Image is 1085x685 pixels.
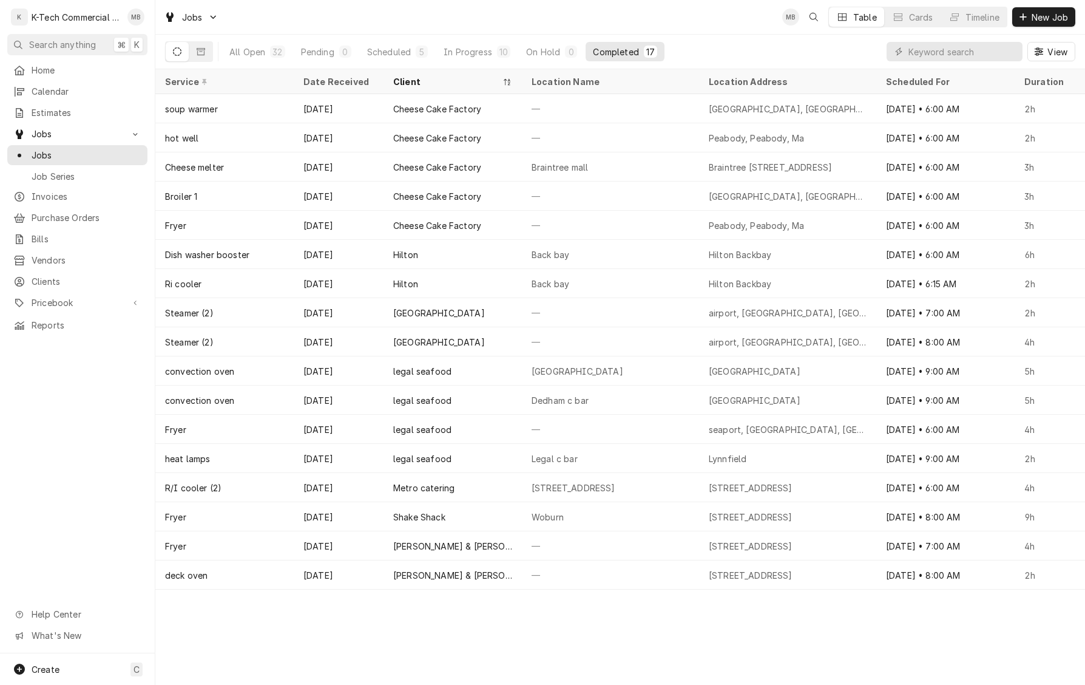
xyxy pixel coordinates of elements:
[522,415,699,444] div: —
[294,561,384,590] div: [DATE]
[1015,211,1085,240] div: 3h
[127,9,144,26] div: Mehdi Bazidane's Avatar
[522,327,699,356] div: —
[522,531,699,561] div: —
[876,182,1015,211] div: [DATE] • 6:00 AM
[1015,182,1085,211] div: 3h
[7,271,147,291] a: Clients
[165,452,211,465] div: heat lamps
[32,170,141,183] span: Job Series
[165,278,201,290] div: Ri cooler
[7,250,147,270] a: Vendors
[709,511,793,523] div: [STREET_ADDRESS]
[522,298,699,327] div: —
[876,386,1015,415] div: [DATE] • 9:00 AM
[32,254,141,267] span: Vendors
[342,46,349,58] div: 0
[393,569,512,582] div: [PERSON_NAME] & [PERSON_NAME]
[876,240,1015,269] div: [DATE] • 6:00 AM
[532,511,564,523] div: Woburn
[294,502,384,531] div: [DATE]
[909,11,933,24] div: Cards
[709,248,771,261] div: Hilton Backbay
[709,569,793,582] div: [STREET_ADDRESS]
[165,75,282,88] div: Service
[393,103,481,115] div: Cheese Cake Factory
[876,444,1015,473] div: [DATE] • 9:00 AM
[709,423,867,436] div: seaport, [GEOGRAPHIC_DATA], [GEOGRAPHIC_DATA]
[1015,531,1085,561] div: 4h
[165,511,186,523] div: Fryer
[709,452,746,465] div: Lynnfield
[1015,444,1085,473] div: 2h
[876,531,1015,561] div: [DATE] • 7:00 AM
[709,365,800,378] div: [GEOGRAPHIC_DATA]
[7,145,147,165] a: Jobs
[876,356,1015,386] div: [DATE] • 9:00 AM
[11,9,28,26] div: K
[709,394,800,407] div: [GEOGRAPHIC_DATA]
[908,42,1016,61] input: Keyword search
[1027,42,1075,61] button: View
[165,190,197,203] div: Broiler 1
[294,94,384,123] div: [DATE]
[165,248,249,261] div: Dish washer booster
[393,423,451,436] div: legal seafood
[876,327,1015,356] div: [DATE] • 8:00 AM
[32,64,141,77] span: Home
[1015,298,1085,327] div: 2h
[393,452,451,465] div: legal seafood
[32,664,59,675] span: Create
[876,152,1015,182] div: [DATE] • 6:00 AM
[1029,11,1070,24] span: New Job
[165,103,218,115] div: soup warmer
[7,81,147,101] a: Calendar
[1024,75,1073,88] div: Duration
[709,190,867,203] div: [GEOGRAPHIC_DATA], [GEOGRAPHIC_DATA], [GEOGRAPHIC_DATA]
[522,94,699,123] div: —
[393,540,512,553] div: [PERSON_NAME] & [PERSON_NAME]
[165,394,234,407] div: convection oven
[294,356,384,386] div: [DATE]
[294,415,384,444] div: [DATE]
[7,293,147,313] a: Go to Pricebook
[709,307,867,319] div: airport, [GEOGRAPHIC_DATA], [GEOGRAPHIC_DATA]
[709,103,867,115] div: [GEOGRAPHIC_DATA], [GEOGRAPHIC_DATA], [GEOGRAPHIC_DATA]
[32,608,140,621] span: Help Center
[294,298,384,327] div: [DATE]
[522,211,699,240] div: —
[646,46,655,58] div: 17
[709,336,867,349] div: airport, [GEOGRAPHIC_DATA], [GEOGRAPHIC_DATA]
[393,219,481,232] div: Cheese Cake Factory
[165,540,186,553] div: Fryer
[7,625,147,646] a: Go to What's New
[393,482,455,494] div: Metro catering
[709,482,793,494] div: [STREET_ADDRESS]
[272,46,282,58] div: 32
[32,11,121,24] div: K-Tech Commercial Kitchen Repair & Maintenance
[876,415,1015,444] div: [DATE] • 6:00 AM
[1015,240,1085,269] div: 6h
[532,452,578,465] div: Legal c bar
[1045,46,1070,58] span: View
[444,46,492,58] div: In Progress
[32,85,141,98] span: Calendar
[1015,473,1085,502] div: 4h
[1015,561,1085,590] div: 2h
[7,166,147,186] a: Job Series
[393,511,445,523] div: Shake Shack
[127,9,144,26] div: MB
[393,365,451,378] div: legal seafood
[1015,356,1085,386] div: 5h
[532,394,589,407] div: Dedham c bar
[303,75,371,88] div: Date Received
[32,211,141,224] span: Purchase Orders
[117,38,126,51] span: ⌘
[294,327,384,356] div: [DATE]
[182,11,203,24] span: Jobs
[1015,386,1085,415] div: 5h
[393,190,481,203] div: Cheese Cake Factory
[782,9,799,26] div: Mehdi Bazidane's Avatar
[165,482,221,494] div: R/I cooler (2)
[7,124,147,144] a: Go to Jobs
